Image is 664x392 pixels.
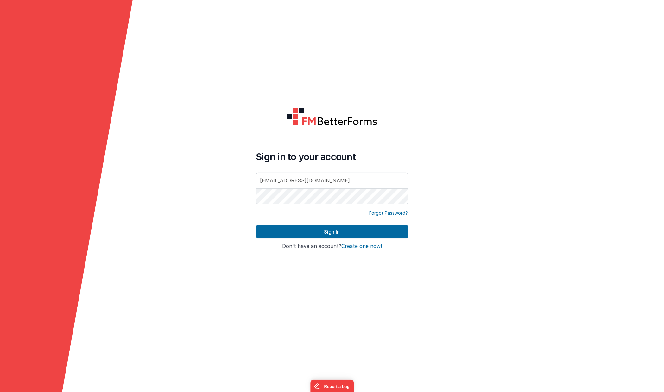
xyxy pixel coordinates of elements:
[256,151,408,162] h4: Sign in to your account
[256,243,408,249] h4: Don't have an account?
[370,210,408,216] a: Forgot Password?
[256,225,408,238] button: Sign In
[256,173,408,188] input: Email Address
[341,243,382,249] button: Create one now!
